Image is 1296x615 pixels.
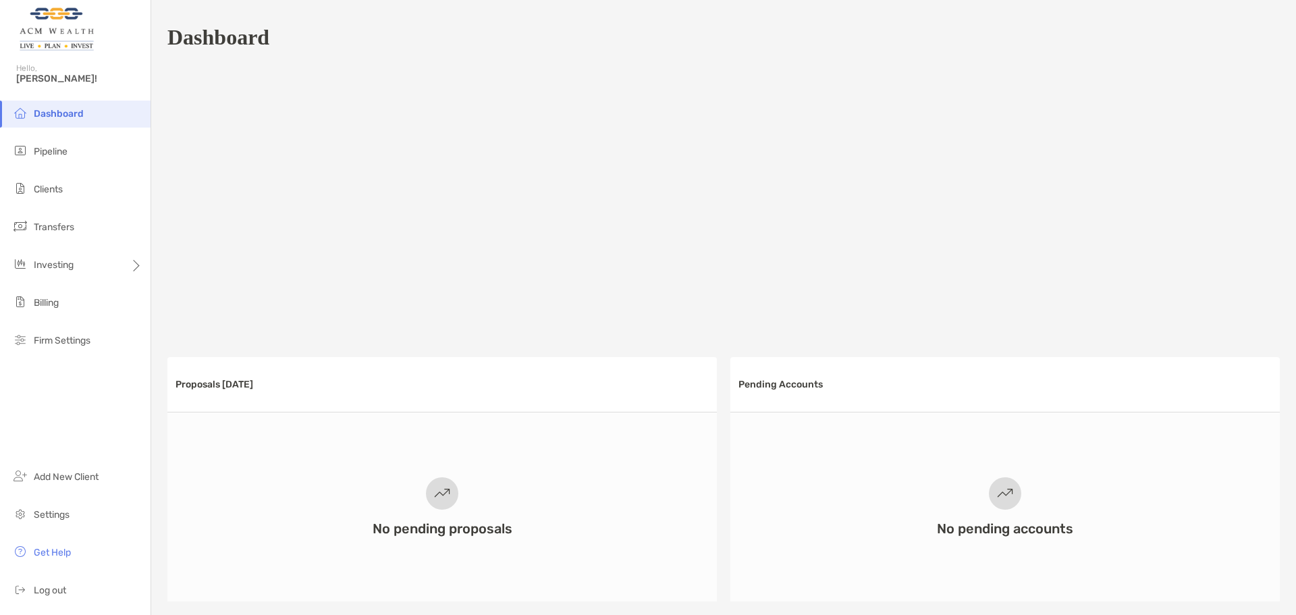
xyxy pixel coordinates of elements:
img: transfers icon [12,218,28,234]
img: billing icon [12,294,28,310]
span: Firm Settings [34,335,90,346]
img: get-help icon [12,543,28,560]
img: pipeline icon [12,142,28,159]
span: Add New Client [34,471,99,483]
span: Log out [34,585,66,596]
h3: No pending accounts [937,520,1073,537]
span: Investing [34,259,74,271]
img: firm-settings icon [12,331,28,348]
h3: No pending proposals [373,520,512,537]
span: Clients [34,184,63,195]
h1: Dashboard [167,25,269,50]
h3: Proposals [DATE] [175,379,253,390]
span: Get Help [34,547,71,558]
span: Settings [34,509,70,520]
span: Billing [34,297,59,309]
img: clients icon [12,180,28,196]
img: dashboard icon [12,105,28,121]
img: logout icon [12,581,28,597]
img: add_new_client icon [12,468,28,484]
img: investing icon [12,256,28,272]
img: settings icon [12,506,28,522]
img: Zoe Logo [16,5,97,54]
span: Transfers [34,221,74,233]
span: Dashboard [34,108,84,119]
span: [PERSON_NAME]! [16,73,142,84]
h3: Pending Accounts [738,379,823,390]
span: Pipeline [34,146,67,157]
